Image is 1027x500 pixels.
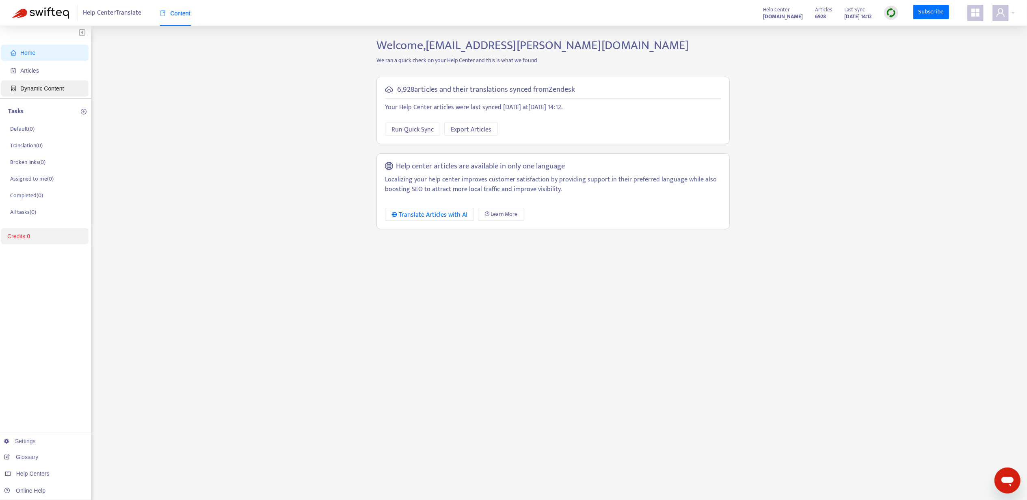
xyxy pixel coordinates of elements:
[7,233,30,239] a: Credits:0
[763,5,790,14] span: Help Center
[391,125,434,135] span: Run Quick Sync
[83,5,142,21] span: Help Center Translate
[376,35,689,56] span: Welcome, [EMAIL_ADDRESS][PERSON_NAME][DOMAIN_NAME]
[160,11,166,16] span: book
[10,175,54,183] p: Assigned to me ( 0 )
[20,67,39,74] span: Articles
[385,175,721,194] p: Localizing your help center improves customer satisfaction by providing support in their preferre...
[10,208,36,216] p: All tasks ( 0 )
[763,12,803,21] a: [DOMAIN_NAME]
[10,141,43,150] p: Translation ( 0 )
[4,487,45,494] a: Online Help
[385,123,440,136] button: Run Quick Sync
[8,107,24,116] p: Tasks
[160,10,190,17] span: Content
[20,50,35,56] span: Home
[815,5,832,14] span: Articles
[10,191,43,200] p: Completed ( 0 )
[16,470,50,477] span: Help Centers
[845,12,872,21] strong: [DATE] 14:12
[971,8,980,17] span: appstore
[11,68,16,73] span: account-book
[845,5,865,14] span: Last Sync
[11,86,16,91] span: container
[4,438,36,444] a: Settings
[12,7,69,19] img: Swifteq
[444,123,498,136] button: Export Articles
[4,454,38,460] a: Glossary
[10,125,35,133] p: Default ( 0 )
[370,56,736,65] p: We ran a quick check on your Help Center and this is what we found
[20,85,64,92] span: Dynamic Content
[451,125,491,135] span: Export Articles
[385,103,721,112] p: Your Help Center articles were last synced [DATE] at [DATE] 14:12 .
[385,162,393,171] span: global
[996,8,1005,17] span: user
[391,210,467,220] div: Translate Articles with AI
[491,210,518,219] span: Learn More
[11,50,16,56] span: home
[815,12,826,21] strong: 6928
[886,8,896,18] img: sync.dc5367851b00ba804db3.png
[478,208,524,221] a: Learn More
[396,162,565,171] h5: Help center articles are available in only one language
[913,5,949,19] a: Subscribe
[385,208,474,221] button: Translate Articles with AI
[81,109,86,114] span: plus-circle
[995,468,1021,494] iframe: Button to launch messaging window
[10,158,45,166] p: Broken links ( 0 )
[385,86,393,94] span: cloud-sync
[397,85,575,95] h5: 6,928 articles and their translations synced from Zendesk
